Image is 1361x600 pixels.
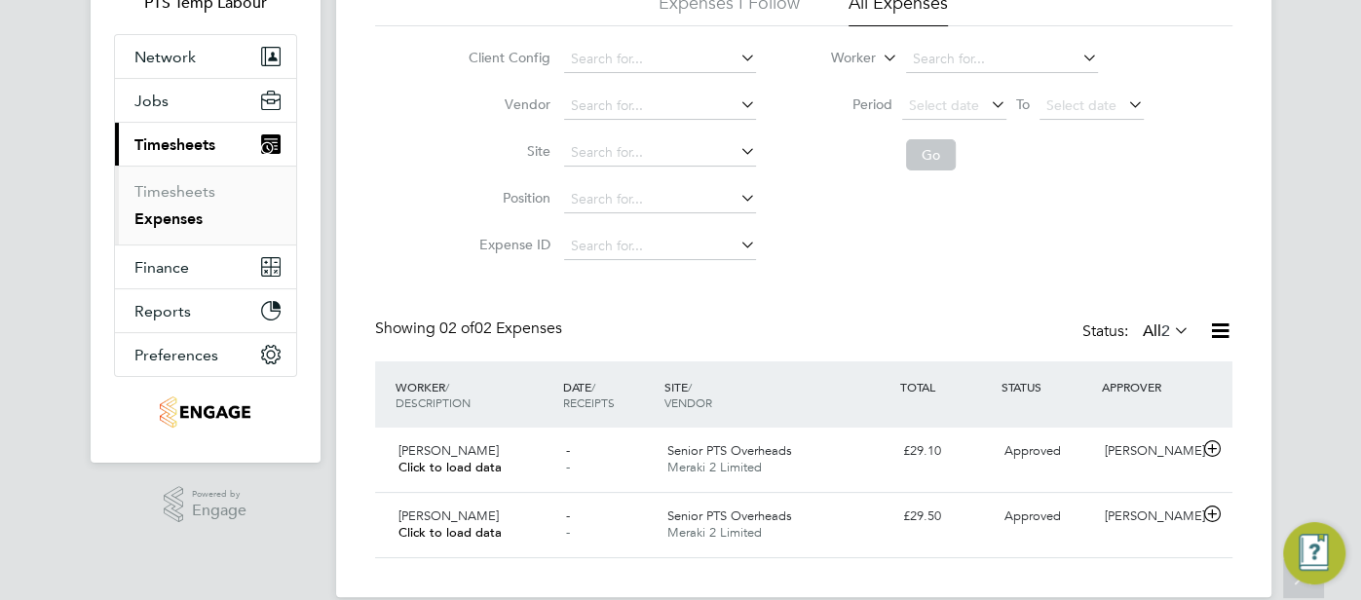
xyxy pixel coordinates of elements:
[1097,369,1198,404] div: APPROVER
[895,435,997,468] div: £29.10
[558,369,660,420] div: DATE
[115,289,296,332] button: Reports
[115,79,296,122] button: Jobs
[398,507,499,524] span: [PERSON_NAME]
[115,245,296,288] button: Finance
[398,459,502,475] span: Click to load data
[134,302,191,320] span: Reports
[463,142,550,160] label: Site
[895,501,997,533] div: £29.50
[134,48,196,66] span: Network
[906,46,1098,73] input: Search for...
[463,236,550,253] label: Expense ID
[895,369,997,404] div: TOTAL
[398,524,502,541] span: Click to load data
[906,139,956,170] button: Go
[463,95,550,113] label: Vendor
[564,186,756,213] input: Search for...
[566,442,570,459] span: -
[1283,522,1345,584] button: Engage Resource Center
[667,442,792,459] span: Senior PTS Overheads
[564,139,756,167] input: Search for...
[1161,321,1170,341] span: 2
[591,379,595,394] span: /
[375,319,566,339] div: Showing
[463,189,550,206] label: Position
[564,46,756,73] input: Search for...
[1004,507,1061,524] span: Approved
[997,369,1098,404] div: STATUS
[134,182,215,201] a: Timesheets
[439,319,474,338] span: 02 of
[909,96,979,114] span: Select date
[164,486,246,523] a: Powered byEngage
[192,503,246,519] span: Engage
[115,166,296,244] div: Timesheets
[114,396,297,428] a: Go to home page
[667,507,792,524] span: Senior PTS Overheads
[160,396,250,428] img: g4s7-logo-retina.png
[667,459,762,475] span: Meraki 2 Limited
[788,49,876,68] label: Worker
[566,459,570,475] span: -
[1010,92,1036,117] span: To
[134,209,203,228] a: Expenses
[564,233,756,260] input: Search for...
[134,135,215,154] span: Timesheets
[398,442,499,459] span: [PERSON_NAME]
[688,379,692,394] span: /
[192,486,246,503] span: Powered by
[805,95,892,113] label: Period
[115,35,296,78] button: Network
[1046,96,1116,114] span: Select date
[566,524,570,541] span: -
[563,394,615,410] span: RECEIPTS
[1004,442,1061,459] span: Approved
[566,507,570,524] span: -
[667,524,762,541] span: Meraki 2 Limited
[396,394,471,410] span: DESCRIPTION
[445,379,449,394] span: /
[115,333,296,376] button: Preferences
[115,123,296,166] button: Timesheets
[664,394,712,410] span: VENDOR
[564,93,756,120] input: Search for...
[391,369,559,420] div: WORKER
[1097,435,1198,468] div: [PERSON_NAME]
[1082,319,1193,346] div: Status:
[1097,501,1198,533] div: [PERSON_NAME]
[439,319,562,338] span: 02 Expenses
[134,258,189,277] span: Finance
[134,346,218,364] span: Preferences
[660,369,895,420] div: SITE
[463,49,550,66] label: Client Config
[1143,321,1190,341] label: All
[134,92,169,110] span: Jobs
